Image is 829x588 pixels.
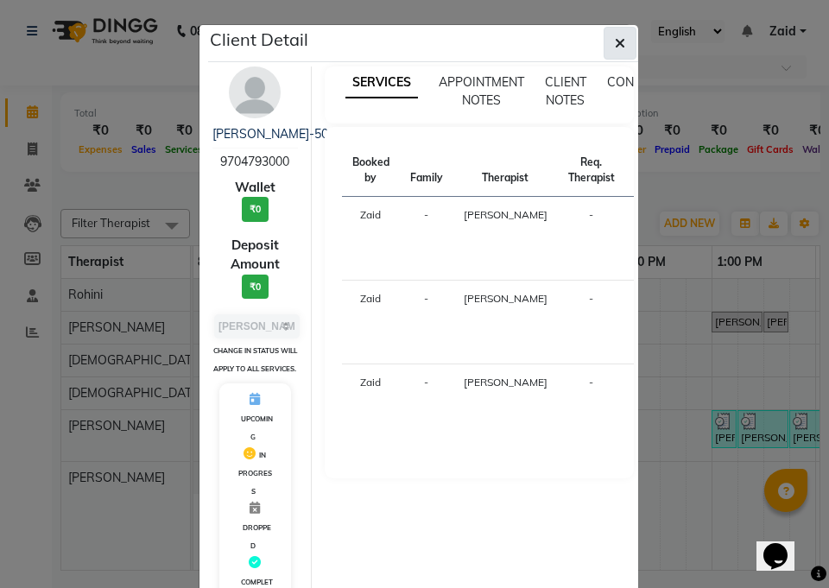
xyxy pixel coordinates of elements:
span: CLIENT NOTES [545,74,586,108]
td: - [558,281,625,364]
small: Change in status will apply to all services. [213,346,297,373]
span: [PERSON_NAME] [464,208,547,221]
th: Services [625,144,729,197]
th: Booked by [342,144,400,197]
span: DROPPED [243,523,271,550]
span: CONSUMPTION [607,74,697,90]
td: - [400,364,453,448]
td: Zaid [342,364,400,448]
h3: ₹0 [242,275,269,300]
img: avatar [229,66,281,118]
span: [PERSON_NAME] [464,376,547,389]
span: Deposit Amount [212,236,298,275]
iframe: chat widget [756,519,812,571]
th: Req. Therapist [558,144,625,197]
th: Therapist [453,144,558,197]
td: Zaid [342,197,400,281]
td: Zaid [342,281,400,364]
td: - [558,197,625,281]
span: SERVICES [345,67,418,98]
span: 9704793000 [220,154,289,169]
td: - [400,197,453,281]
span: Wallet [235,178,275,198]
th: Family [400,144,453,197]
td: - [558,364,625,448]
span: [PERSON_NAME] [464,292,547,305]
a: [PERSON_NAME]-502 [212,126,335,142]
span: UPCOMING [241,414,273,441]
h3: ₹0 [242,197,269,222]
h5: Client Detail [210,27,308,53]
span: APPOINTMENT NOTES [439,74,524,108]
span: IN PROGRESS [238,451,272,496]
td: - [400,281,453,364]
